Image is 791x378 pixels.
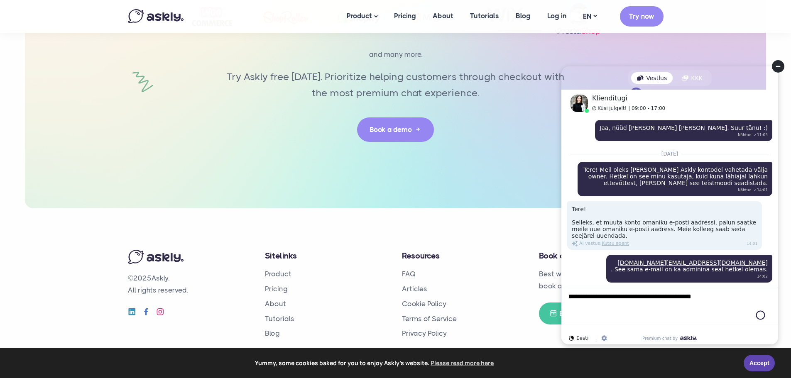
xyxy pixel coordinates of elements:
h4: Book a demo [539,250,664,262]
a: Accept [744,355,775,371]
a: Articles [402,285,427,293]
a: Book a demo [539,302,612,324]
img: Askly [128,9,184,23]
a: Try now [620,6,664,27]
a: Privacy Policy [402,329,447,337]
span: Yummy, some cookies baked for you to enjoy Askly's website. [12,357,738,369]
span: 2025 [133,274,152,282]
a: Pricing [265,285,288,293]
a: learn more about cookies [429,357,495,369]
iframe: Askly chat [555,60,785,351]
a: Terms of Service [402,315,457,323]
p: © Askly. All rights reserved. [128,272,252,296]
img: Askly logo [128,250,184,264]
a: Product [265,270,291,278]
h4: Sitelinks [265,250,389,262]
a: About [265,300,286,308]
a: FAQ [402,270,416,278]
a: Cookie Policy [402,300,446,308]
a: EN [575,10,605,22]
a: Book a demo [357,117,434,142]
h4: Resources [402,250,527,262]
a: Blog [265,329,280,337]
a: Tutorials [265,315,294,323]
p: and many more. [174,49,618,61]
p: Try Askly free [DATE]. Prioritize helping customers through checkout with the most premium chat e... [219,69,572,101]
p: Best way to get an overview is to book a fast meeting with us [539,268,664,292]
